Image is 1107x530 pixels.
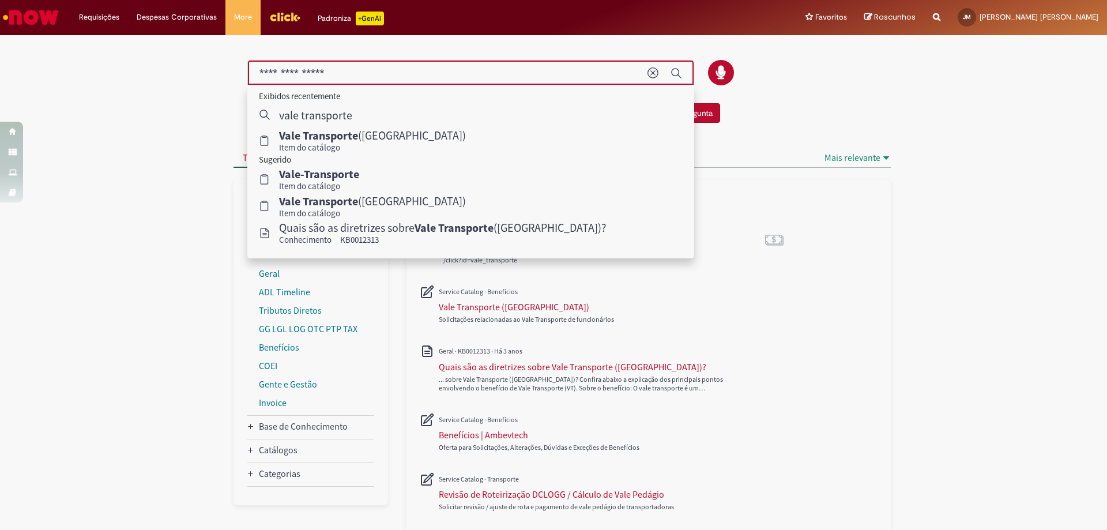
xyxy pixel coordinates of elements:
[815,12,847,23] span: Favoritos
[269,8,300,25] img: click_logo_yellow_360x200.png
[1,6,61,29] img: ServiceNow
[874,12,916,22] span: Rascunhos
[864,12,916,23] a: Rascunhos
[980,12,1098,22] span: [PERSON_NAME] [PERSON_NAME]
[963,13,971,21] span: JM
[79,12,119,23] span: Requisições
[356,12,384,25] p: +GenAi
[137,12,217,23] span: Despesas Corporativas
[234,12,252,23] span: More
[318,12,384,25] div: Padroniza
